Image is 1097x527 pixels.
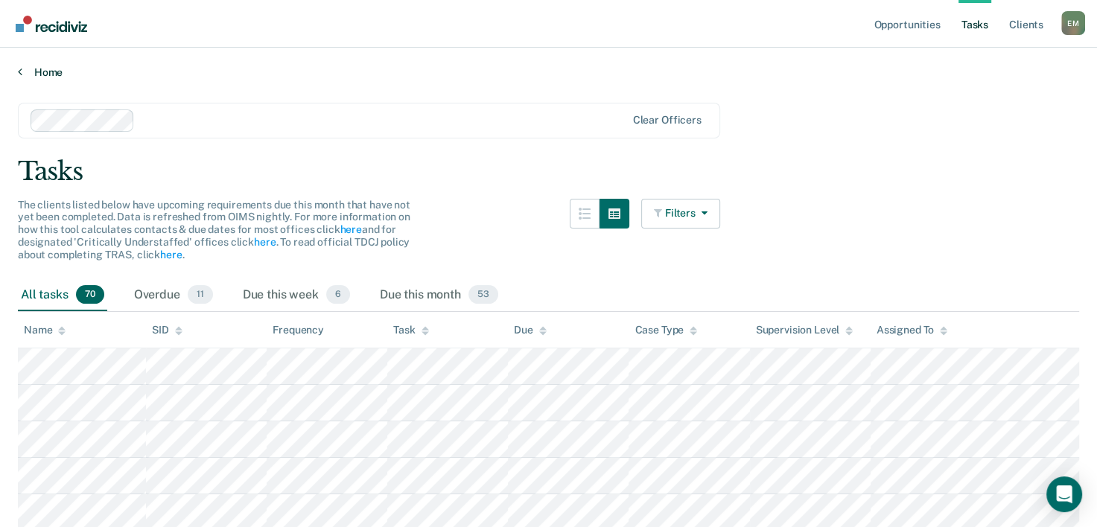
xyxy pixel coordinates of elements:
[188,285,213,304] span: 11
[326,285,350,304] span: 6
[641,199,720,229] button: Filters
[1061,11,1085,35] button: Profile dropdown button
[393,324,428,336] div: Task
[633,114,702,127] div: Clear officers
[468,285,498,304] span: 53
[377,279,501,312] div: Due this month53
[1046,476,1082,512] div: Open Intercom Messenger
[514,324,547,336] div: Due
[635,324,697,336] div: Case Type
[340,223,361,235] a: here
[16,16,87,32] img: Recidiviz
[240,279,353,312] div: Due this week6
[18,66,1079,79] a: Home
[152,324,182,336] div: SID
[1061,11,1085,35] div: E M
[131,279,216,312] div: Overdue11
[18,199,410,261] span: The clients listed below have upcoming requirements due this month that have not yet been complet...
[273,324,324,336] div: Frequency
[18,279,107,312] div: All tasks70
[877,324,947,336] div: Assigned To
[160,249,182,261] a: here
[254,236,276,248] a: here
[756,324,853,336] div: Supervision Level
[24,324,66,336] div: Name
[76,285,104,304] span: 70
[18,156,1079,187] div: Tasks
